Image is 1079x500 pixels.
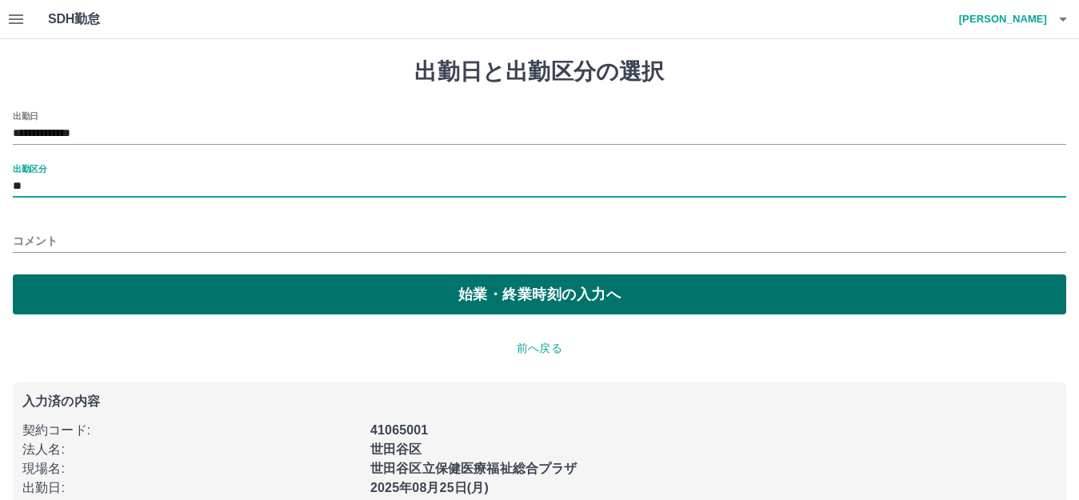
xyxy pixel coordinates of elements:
p: 現場名 : [22,459,361,478]
b: 世田谷区立保健医療福祉総合プラザ [370,462,577,475]
button: 始業・終業時刻の入力へ [13,274,1066,314]
p: 法人名 : [22,440,361,459]
h1: 出勤日と出勤区分の選択 [13,58,1066,86]
b: 41065001 [370,423,428,437]
label: 出勤日 [13,110,38,122]
b: 2025年08月25日(月) [370,481,489,494]
p: 出勤日 : [22,478,361,498]
p: 契約コード : [22,421,361,440]
p: 入力済の内容 [22,395,1057,408]
b: 世田谷区 [370,442,422,456]
p: 前へ戻る [13,340,1066,357]
label: 出勤区分 [13,162,46,174]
